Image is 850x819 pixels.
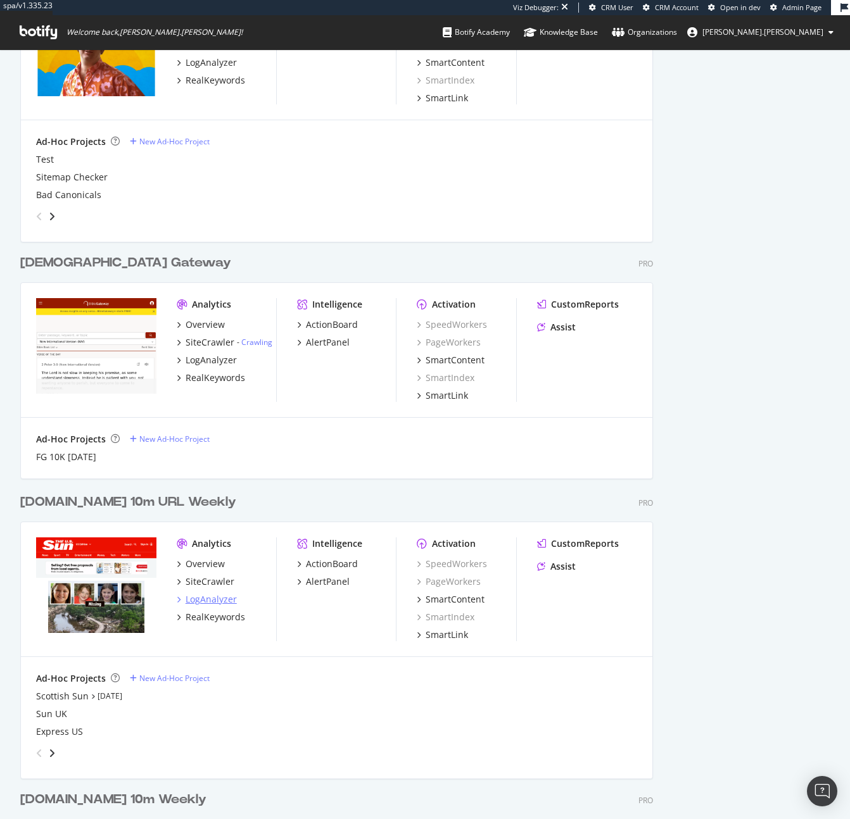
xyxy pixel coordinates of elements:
[31,743,48,763] div: angle-left
[426,628,468,641] div: SmartLink
[177,558,225,570] a: Overview
[312,298,362,311] div: Intelligence
[306,318,358,331] div: ActionBoard
[537,298,619,311] a: CustomReports
[139,673,210,684] div: New Ad-Hoc Project
[638,795,653,806] div: Pro
[31,206,48,227] div: angle-left
[186,336,234,349] div: SiteCrawler
[177,372,245,384] a: RealKeywords
[417,593,485,606] a: SmartContent
[306,575,350,588] div: AlertPanel
[417,611,474,623] a: SmartIndex
[612,26,677,39] div: Organizations
[782,3,821,12] span: Admin Page
[186,611,245,623] div: RealKeywords
[36,672,106,685] div: Ad-Hoc Projects
[643,3,699,13] a: CRM Account
[36,135,106,148] div: Ad-Hoc Projects
[67,27,243,37] span: Welcome back, [PERSON_NAME].[PERSON_NAME] !
[36,189,101,201] a: Bad Canonicals
[426,56,485,69] div: SmartContent
[36,433,106,446] div: Ad-Hoc Projects
[551,298,619,311] div: CustomReports
[177,74,245,87] a: RealKeywords
[677,22,844,42] button: [PERSON_NAME].[PERSON_NAME]
[186,56,237,69] div: LogAnalyzer
[20,493,236,511] div: [DOMAIN_NAME] 10m URL Weekly
[186,372,245,384] div: RealKeywords
[20,254,236,272] a: [DEMOGRAPHIC_DATA] Gateway
[130,673,210,684] a: New Ad-Hoc Project
[48,210,56,223] div: angle-right
[312,537,362,550] div: Intelligence
[177,611,245,623] a: RealKeywords
[432,298,476,311] div: Activation
[524,26,598,39] div: Knowledge Base
[297,336,350,349] a: AlertPanel
[524,15,598,49] a: Knowledge Base
[186,593,237,606] div: LogAnalyzer
[20,791,212,809] a: [DOMAIN_NAME] 10m Weekly
[417,336,481,349] div: PageWorkers
[130,434,210,444] a: New Ad-Hoc Project
[638,497,653,508] div: Pro
[177,336,272,349] a: SiteCrawler- Crawling
[612,15,677,49] a: Organizations
[177,575,234,588] a: SiteCrawler
[241,337,272,347] a: Crawling
[551,537,619,550] div: CustomReports
[417,389,468,402] a: SmartLink
[417,372,474,384] a: SmartIndex
[417,628,468,641] a: SmartLink
[186,354,237,366] div: LogAnalyzer
[186,318,225,331] div: Overview
[432,537,476,550] div: Activation
[417,318,487,331] a: SpeedWorkers
[36,725,83,738] a: Express US
[186,558,225,570] div: Overview
[186,575,234,588] div: SiteCrawler
[417,92,468,104] a: SmartLink
[139,136,210,147] div: New Ad-Hoc Project
[638,258,653,269] div: Pro
[177,593,237,606] a: LogAnalyzer
[550,321,576,334] div: Assist
[306,336,350,349] div: AlertPanel
[36,708,67,720] a: Sun UK
[443,15,510,49] a: Botify Academy
[720,3,761,12] span: Open in dev
[48,747,56,760] div: angle-right
[36,537,156,634] img: www.The-Sun.com
[537,321,576,334] a: Assist
[702,27,823,37] span: jessica.jordan
[36,451,96,463] a: FG 10K [DATE]
[20,791,206,809] div: [DOMAIN_NAME] 10m Weekly
[417,354,485,366] a: SmartContent
[186,74,245,87] div: RealKeywords
[36,690,89,703] a: Scottish Sun
[513,3,559,13] div: Viz Debugger:
[601,3,633,12] span: CRM User
[177,354,237,366] a: LogAnalyzer
[417,575,481,588] div: PageWorkers
[426,593,485,606] div: SmartContent
[192,537,231,550] div: Analytics
[589,3,633,13] a: CRM User
[807,776,837,806] div: Open Intercom Messenger
[237,337,272,347] div: -
[426,92,468,104] div: SmartLink
[36,171,108,184] a: Sitemap Checker
[36,153,54,166] a: Test
[297,318,358,331] a: ActionBoard
[417,74,474,87] div: SmartIndex
[426,389,468,402] div: SmartLink
[426,354,485,366] div: SmartContent
[20,493,241,511] a: [DOMAIN_NAME] 10m URL Weekly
